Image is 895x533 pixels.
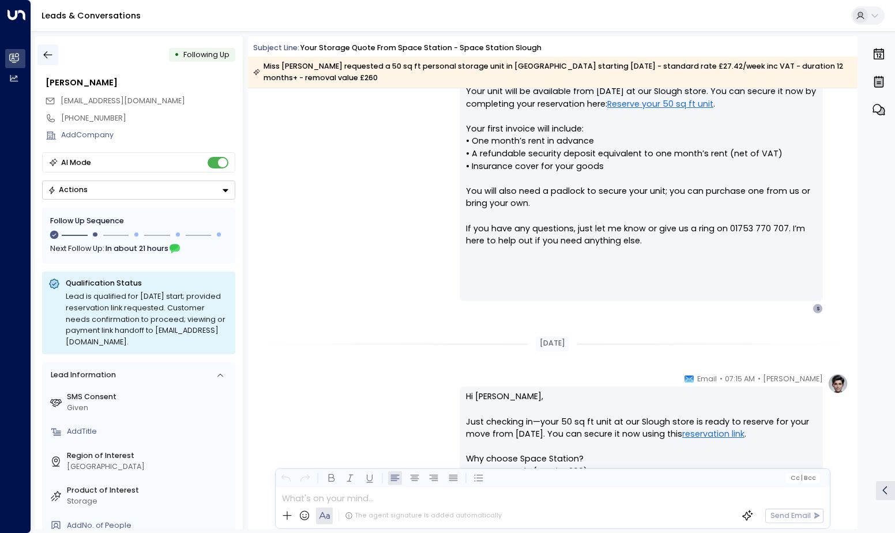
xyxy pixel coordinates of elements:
span: Following Up [183,50,230,59]
span: saniya_shah61@yahoo.com [61,96,185,107]
button: Actions [42,181,235,200]
span: [EMAIL_ADDRESS][DOMAIN_NAME] [61,96,185,106]
a: reservation link [682,428,744,441]
span: Cc Bcc [790,475,816,482]
img: profile-logo.png [828,373,848,394]
div: Button group with a nested menu [42,181,235,200]
span: [PERSON_NAME] [763,373,823,385]
div: The agent signature is added automatically [345,511,502,520]
span: | [801,475,803,482]
div: Follow Up Sequence [51,216,227,227]
p: Qualification Status [66,278,229,288]
span: Subject Line: [253,43,299,52]
button: Undo [279,471,293,486]
label: Product of Interest [67,485,231,496]
span: In about 21 hours [106,242,169,255]
div: [DATE] [536,336,569,351]
div: AddTitle [67,426,231,437]
div: AddNo. of People [67,520,231,531]
a: Leads & Conversations [42,10,141,21]
div: Your storage quote from Space Station - Space Station Slough [300,43,541,54]
div: Storage [67,496,231,507]
div: Next Follow Up: [51,242,227,255]
span: 07:15 AM [725,373,755,385]
div: Lead is qualified for [DATE] start; provided reservation link requested. Customer needs confirmat... [66,291,229,348]
div: • [174,46,179,64]
div: [GEOGRAPHIC_DATA] [67,461,231,472]
button: Cc|Bcc [786,473,820,483]
a: Reserve your 50 sq ft unit [607,98,713,111]
div: [PERSON_NAME] [46,77,235,89]
button: Redo [298,471,313,486]
label: Region of Interest [67,451,231,461]
div: AddCompany [61,130,235,141]
div: AI Mode [61,157,91,168]
span: • [758,373,761,385]
div: Lead Information [47,370,115,381]
div: Actions [48,185,88,194]
div: Miss [PERSON_NAME] requested a 50 sq ft personal storage unit in [GEOGRAPHIC_DATA] starting [DATE... [253,61,851,84]
div: [PHONE_NUMBER] [61,113,235,124]
label: SMS Consent [67,392,231,403]
div: S [813,303,823,314]
div: Given [67,403,231,414]
span: • [720,373,723,385]
span: Email [697,373,717,385]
